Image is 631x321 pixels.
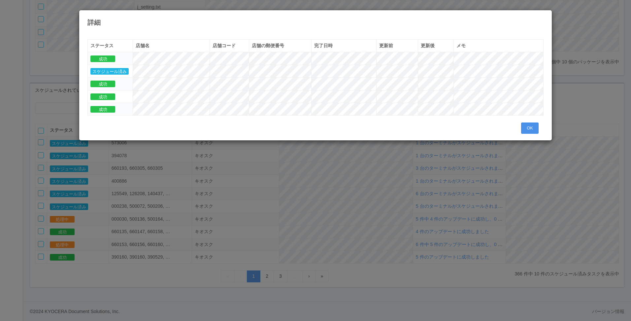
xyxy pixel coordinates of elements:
button: 成功 [90,55,115,62]
div: スケジュール済み [90,68,130,75]
div: 成功 [90,106,130,113]
div: 店舗コード [213,42,246,49]
div: ステータス [90,42,130,49]
div: 成功 [90,80,130,87]
div: 成功 [90,93,130,100]
button: スケジュール済み [90,68,129,75]
button: OK [521,123,539,134]
div: メモ [456,42,541,49]
div: 完了日時 [314,42,374,49]
h4: 詳細 [87,19,544,26]
button: 成功 [90,106,115,113]
button: 成功 [90,93,115,100]
div: 更新前 [379,42,415,49]
div: 店舗名 [136,42,207,49]
div: 成功 [90,55,130,62]
button: 成功 [90,81,115,87]
div: 更新後 [421,42,451,49]
div: 店舗の郵便番号 [252,42,309,49]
